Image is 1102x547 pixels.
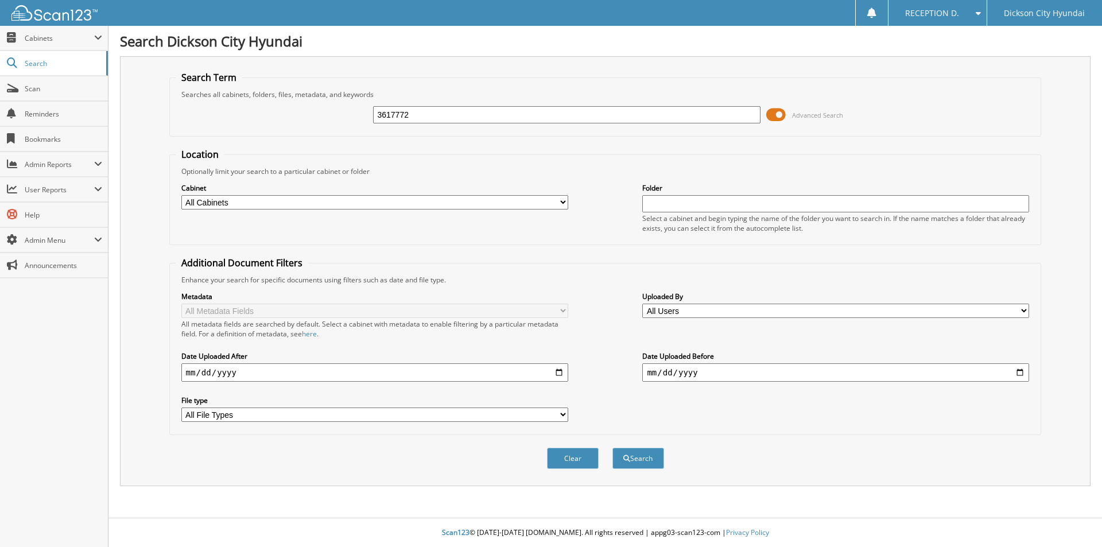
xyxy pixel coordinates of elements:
[642,292,1029,301] label: Uploaded By
[176,275,1035,285] div: Enhance your search for specific documents using filters such as date and file type.
[181,363,568,382] input: start
[25,33,94,43] span: Cabinets
[25,59,100,68] span: Search
[176,166,1035,176] div: Optionally limit your search to a particular cabinet or folder
[642,183,1029,193] label: Folder
[181,351,568,361] label: Date Uploaded After
[181,319,568,339] div: All metadata fields are searched by default. Select a cabinet with metadata to enable filtering b...
[11,5,98,21] img: scan123-logo-white.svg
[547,448,599,469] button: Clear
[302,329,317,339] a: here
[612,448,664,469] button: Search
[905,10,959,17] span: RECEPTION D.
[642,363,1029,382] input: end
[442,527,469,537] span: Scan123
[181,183,568,193] label: Cabinet
[642,214,1029,233] div: Select a cabinet and begin typing the name of the folder you want to search in. If the name match...
[176,257,308,269] legend: Additional Document Filters
[25,235,94,245] span: Admin Menu
[181,395,568,405] label: File type
[1045,492,1102,547] iframe: Chat Widget
[120,32,1091,51] h1: Search Dickson City Hyundai
[108,519,1102,547] div: © [DATE]-[DATE] [DOMAIN_NAME]. All rights reserved | appg03-scan123-com |
[25,84,102,94] span: Scan
[25,261,102,270] span: Announcements
[1004,10,1085,17] span: Dickson City Hyundai
[726,527,769,537] a: Privacy Policy
[642,351,1029,361] label: Date Uploaded Before
[25,160,94,169] span: Admin Reports
[25,185,94,195] span: User Reports
[176,148,224,161] legend: Location
[181,292,568,301] label: Metadata
[176,71,242,84] legend: Search Term
[792,111,843,119] span: Advanced Search
[176,90,1035,99] div: Searches all cabinets, folders, files, metadata, and keywords
[25,210,102,220] span: Help
[25,109,102,119] span: Reminders
[25,134,102,144] span: Bookmarks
